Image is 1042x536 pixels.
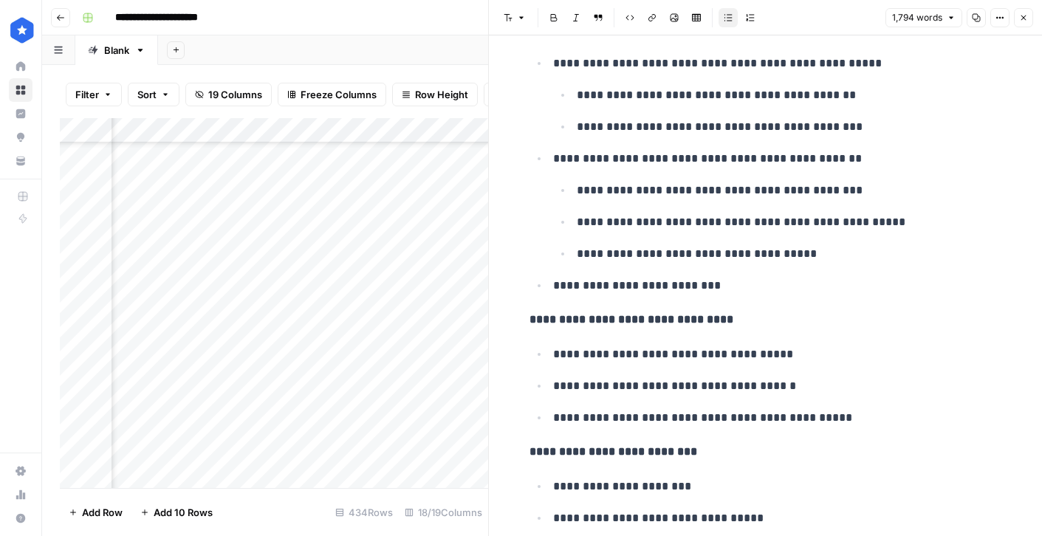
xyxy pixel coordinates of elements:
a: Settings [9,459,32,483]
span: 19 Columns [208,87,262,102]
span: Freeze Columns [301,87,377,102]
button: Help + Support [9,506,32,530]
button: Freeze Columns [278,83,386,106]
a: Insights [9,102,32,126]
button: 19 Columns [185,83,272,106]
img: ConsumerAffairs Logo [9,17,35,44]
div: Blank [104,43,129,58]
button: Add Row [60,501,131,524]
span: Filter [75,87,99,102]
a: Your Data [9,149,32,173]
a: Blank [75,35,158,65]
span: Row Height [415,87,468,102]
button: Filter [66,83,122,106]
a: Home [9,55,32,78]
button: Workspace: ConsumerAffairs [9,12,32,49]
button: Row Height [392,83,478,106]
div: 18/19 Columns [399,501,488,524]
span: 1,794 words [892,11,942,24]
a: Browse [9,78,32,102]
div: 434 Rows [329,501,399,524]
span: Add Row [82,505,123,520]
span: Add 10 Rows [154,505,213,520]
a: Usage [9,483,32,506]
a: Opportunities [9,126,32,149]
button: Sort [128,83,179,106]
button: Add 10 Rows [131,501,222,524]
span: Sort [137,87,157,102]
button: 1,794 words [885,8,962,27]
